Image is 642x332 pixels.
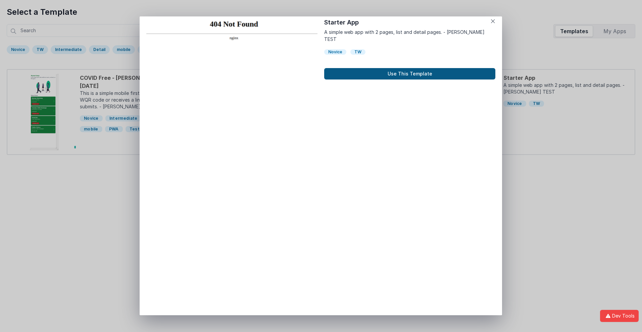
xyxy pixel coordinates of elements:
div: TW [350,49,365,55]
button: Use This Template [324,68,495,79]
h1: Starter App [324,18,495,27]
div: Novice [324,49,346,55]
p: A simple web app with 2 pages, list and detail pages. - [PERSON_NAME] TEST [324,29,495,43]
button: Dev Tools [600,310,639,322]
